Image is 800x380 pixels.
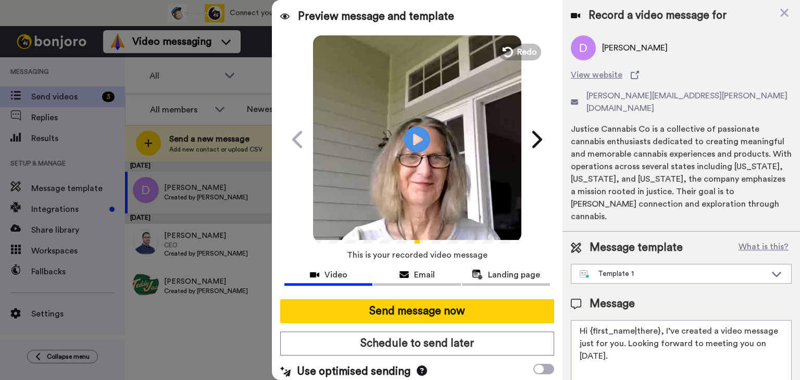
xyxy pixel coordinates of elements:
span: Video [324,269,347,281]
div: Justice Cannabis Co is a collective of passionate cannabis enthusiasts dedicated to creating mean... [571,123,792,223]
span: Use optimised sending [297,364,410,379]
div: Template 1 [580,269,766,279]
img: 5087268b-a063-445d-b3f7-59d8cce3615b-1541509651.jpg [1,2,29,30]
span: Hi [PERSON_NAME], I recorded a quick video to help you get started with [PERSON_NAME]. Hope it's ... [58,9,141,49]
span: Landing page [488,269,540,281]
span: Message template [590,240,683,256]
button: What is this? [735,240,792,256]
button: Send message now [280,299,554,323]
img: nextgen-template.svg [580,270,590,278]
button: Schedule to send later [280,332,554,356]
img: mute-white.svg [33,33,46,46]
span: This is your recorded video message [347,244,488,267]
span: [PERSON_NAME][EMAIL_ADDRESS][PERSON_NAME][DOMAIN_NAME] [586,90,792,115]
span: Message [590,296,635,312]
span: Email [414,269,435,281]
